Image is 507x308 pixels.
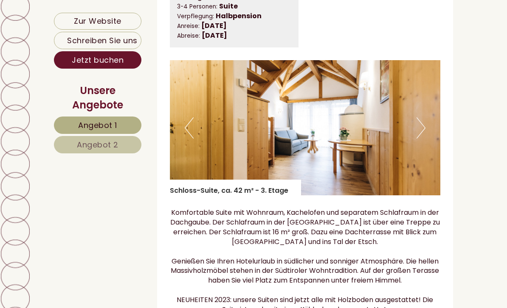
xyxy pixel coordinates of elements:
[54,32,141,49] a: Schreiben Sie uns
[78,120,117,130] span: Angebot 1
[13,43,147,49] small: 09:58
[201,21,227,31] b: [DATE]
[54,13,141,30] a: Zur Website
[216,11,262,21] b: Halbpension
[202,31,227,40] b: [DATE]
[54,51,141,69] a: Jetzt buchen
[177,32,200,40] small: Abreise:
[177,22,200,30] small: Anreise:
[177,3,217,11] small: 3-4 Personen:
[185,117,194,139] button: Previous
[13,26,147,33] div: Hotel Tenz
[54,83,141,113] div: Unsere Angebote
[215,221,271,238] button: Senden
[170,180,301,196] div: Schloss-Suite, ca. 42 m² - 3. Etage
[170,60,441,195] img: image
[417,117,425,139] button: Next
[6,25,152,50] div: Guten Tag, wie können wir Ihnen helfen?
[219,1,238,11] b: Suite
[77,139,118,150] span: Angebot 2
[119,6,152,20] div: [DATE]
[177,12,214,20] small: Verpflegung:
